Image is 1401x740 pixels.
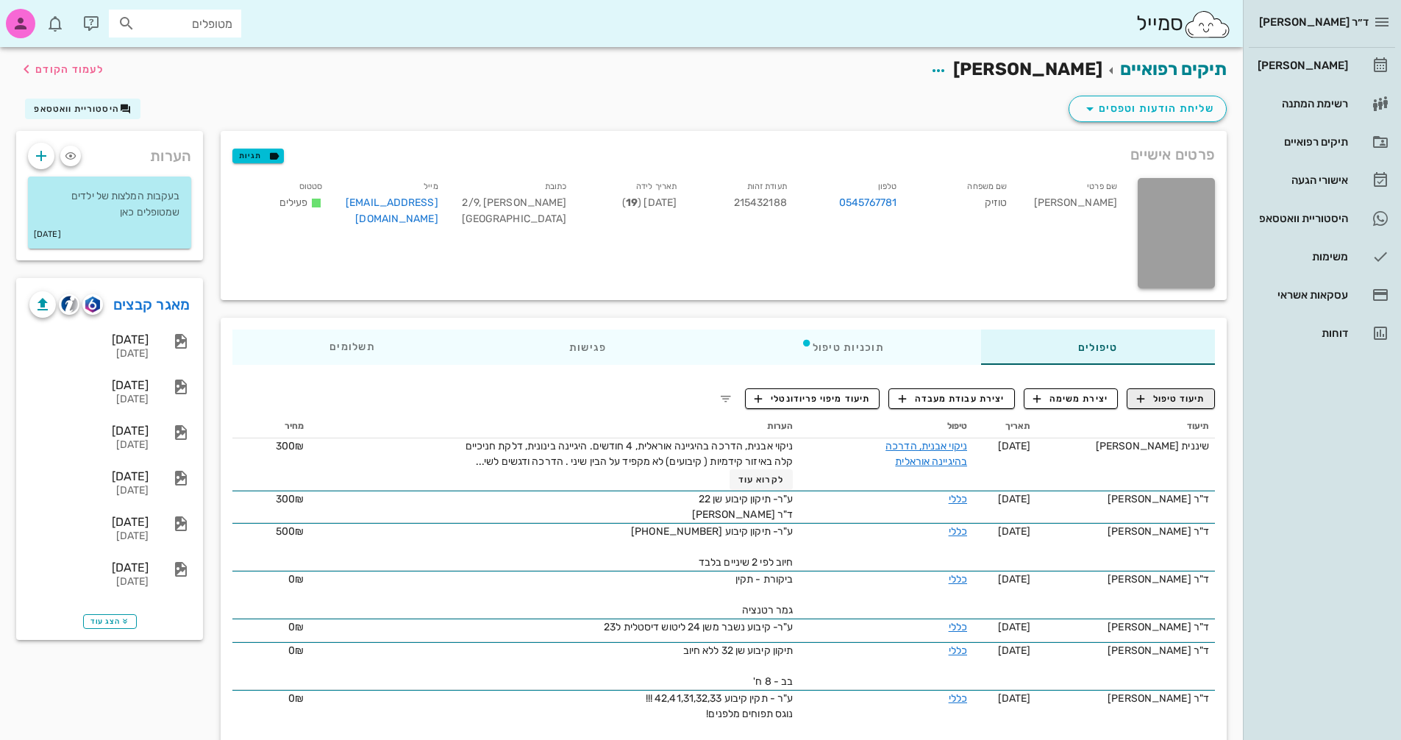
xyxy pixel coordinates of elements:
span: 0₪ [288,573,304,586]
span: [GEOGRAPHIC_DATA] [462,213,567,225]
small: תעודת זהות [747,182,787,191]
small: שם משפחה [967,182,1007,191]
span: [DATE] [998,493,1031,505]
small: תאריך לידה [636,182,677,191]
div: ד"ר [PERSON_NAME] [1042,643,1209,658]
button: לעמוד הקודם [18,56,104,82]
div: [DATE] [29,515,149,529]
div: [DATE] [29,332,149,346]
span: לקרוא עוד [738,474,784,485]
div: פגישות [472,330,704,365]
a: מאגר קבצים [113,293,190,316]
button: תיעוד מיפוי פריודונטלי [745,388,880,409]
a: 0545767781 [839,195,897,211]
span: תג [43,12,52,21]
a: תיקים רפואיים [1120,59,1227,79]
div: תוכניות טיפול [704,330,981,365]
div: טוזיק [909,175,1019,236]
div: ד"ר [PERSON_NAME] [1042,524,1209,539]
div: היסטוריית וואטסאפ [1255,213,1348,224]
span: [PERSON_NAME] 2/9 [462,196,566,209]
span: היסטוריית וואטסאפ [34,104,119,114]
span: ניקוי אבנית, הדרכה בהיגיינה אוראלית, 4 חודשים. היגיינה בינונית, דלקת חניכיים קלה באיזור קידמיות (... [466,440,794,468]
div: [DATE] [29,424,149,438]
button: יצירת משימה [1024,388,1119,409]
th: הערות [310,415,799,438]
span: 500₪ [276,525,304,538]
span: תיעוד טיפול [1137,392,1205,405]
div: טיפולים [981,330,1215,365]
img: cliniview logo [61,296,78,313]
div: [DATE] [29,485,149,497]
div: [DATE] [29,576,149,588]
span: תיעוד מיפוי פריודונטלי [755,392,870,405]
a: רשימת המתנה [1249,86,1395,121]
button: romexis logo [82,294,103,315]
span: תגיות [239,149,277,163]
th: טיפול [799,415,973,438]
div: [PERSON_NAME] [1255,60,1348,71]
span: ע"ר- קיבוע נשבר משן 24 ליטוש דיסטלית ל23 [604,621,793,633]
span: פעילים [279,196,308,209]
button: cliniview logo [59,294,79,315]
span: [DATE] [998,644,1031,657]
a: כללי [949,525,967,538]
a: כללי [949,573,967,586]
div: עסקאות אשראי [1255,289,1348,301]
span: [DATE] [998,440,1031,452]
a: משימות [1249,239,1395,274]
a: היסטוריית וואטסאפ [1249,201,1395,236]
div: [DATE] [29,394,149,406]
span: שליחת הודעות וטפסים [1081,100,1214,118]
span: 300₪ [276,440,304,452]
div: ד"ר [PERSON_NAME] [1042,491,1209,507]
a: כללי [949,644,967,657]
small: מייל [424,182,438,191]
span: ביקורת - תקין גמר רטנציה [735,573,793,616]
span: 0₪ [288,692,304,705]
div: ד"ר [PERSON_NAME] [1042,691,1209,706]
span: [DATE] [998,525,1031,538]
div: הערות [16,131,203,174]
span: ע"ר- תיקון קיבוע [PHONE_NUMBER] חיוב לפי 2 שיניים בלבד [631,525,793,569]
strong: 19 [626,196,638,209]
a: אישורי הגעה [1249,163,1395,198]
span: לעמוד הקודם [35,63,104,76]
div: רשימת המתנה [1255,98,1348,110]
button: תגיות [232,149,284,163]
th: תאריך [973,415,1036,438]
button: לקרוא עוד [730,469,794,490]
button: הצג עוד [83,614,137,629]
button: היסטוריית וואטסאפ [25,99,140,119]
img: romexis logo [85,296,99,313]
div: [DATE] [29,439,149,452]
div: [DATE] [29,530,149,543]
small: שם פרטי [1087,182,1117,191]
div: ד"ר [PERSON_NAME] [1042,619,1209,635]
span: ע"ר- תיקון קיבוע שן 22 ד"ר [PERSON_NAME] [692,493,794,521]
span: 0₪ [288,644,304,657]
div: [DATE] [29,561,149,574]
button: תיעוד טיפול [1127,388,1215,409]
div: [DATE] [29,469,149,483]
a: דוחות [1249,316,1395,351]
span: תשלומים [329,342,375,352]
a: כללי [949,621,967,633]
div: שיננית [PERSON_NAME] [1042,438,1209,454]
small: סטטוס [299,182,323,191]
div: סמייל [1136,8,1231,40]
span: [PERSON_NAME] [953,59,1102,79]
a: כללי [949,692,967,705]
button: שליחת הודעות וטפסים [1069,96,1227,122]
th: תיעוד [1036,415,1215,438]
span: 0₪ [288,621,304,633]
a: [EMAIL_ADDRESS][DOMAIN_NAME] [346,196,438,225]
small: [DATE] [34,227,61,243]
div: [DATE] [29,348,149,360]
img: SmileCloud logo [1183,10,1231,39]
div: אישורי הגעה [1255,174,1348,186]
div: [DATE] [29,378,149,392]
span: [DATE] [998,573,1031,586]
button: יצירת עבודת מעבדה [888,388,1014,409]
span: 215432188 [734,196,787,209]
